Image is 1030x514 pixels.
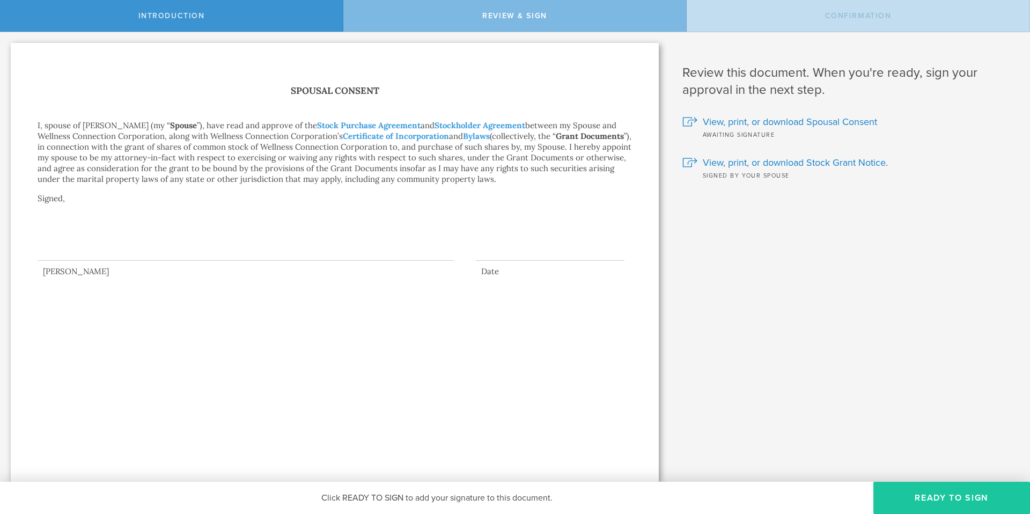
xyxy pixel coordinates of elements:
[682,64,1014,99] h1: Review this document. When you're ready, sign your approval in the next step.
[435,120,525,130] a: Stockholder Agreement
[682,129,1014,139] div: Awaiting signature
[682,170,1014,180] div: Signed by your spouse
[317,120,421,130] a: Stock Purchase Agreement
[873,482,1030,514] button: Ready to Sign
[482,11,547,20] span: Review & Sign
[556,131,624,141] strong: Grant Documents
[703,115,877,129] span: View, print, or download Spousal Consent
[463,131,490,141] a: Bylaws
[476,266,624,277] div: Date
[38,193,632,225] p: Signed,
[976,430,1030,482] iframe: Chat Widget
[825,11,892,20] span: Confirmation
[703,156,888,170] span: View, print, or download Stock Grant Notice.
[321,493,553,503] span: Click READY TO SIGN to add your signature to this document.
[170,120,197,130] strong: Spouse
[38,266,454,277] div: [PERSON_NAME]
[343,131,449,141] a: Certificate of Incorporation
[138,11,205,20] span: Introduction
[38,120,632,185] p: I, spouse of [PERSON_NAME] (my “ ”), have read and approve of the and between my Spouse and Welln...
[38,83,632,99] h1: Spousal Consent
